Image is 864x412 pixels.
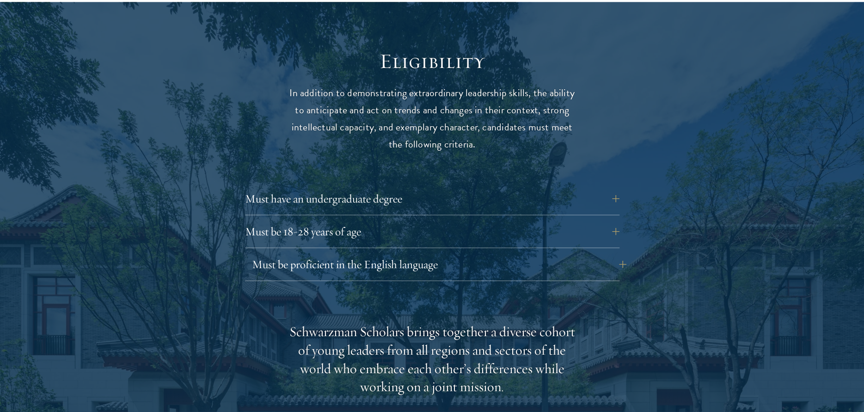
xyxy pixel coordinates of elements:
button: Must be 18-28 years of age [245,221,619,243]
h2: Eligibility [289,49,576,74]
p: In addition to demonstrating extraordinary leadership skills, the ability to anticipate and act o... [289,85,576,153]
div: Schwarzman Scholars brings together a diverse cohort of young leaders from all regions and sector... [289,323,576,397]
button: Must have an undergraduate degree [245,188,619,210]
button: Must be proficient in the English language [252,253,626,276]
